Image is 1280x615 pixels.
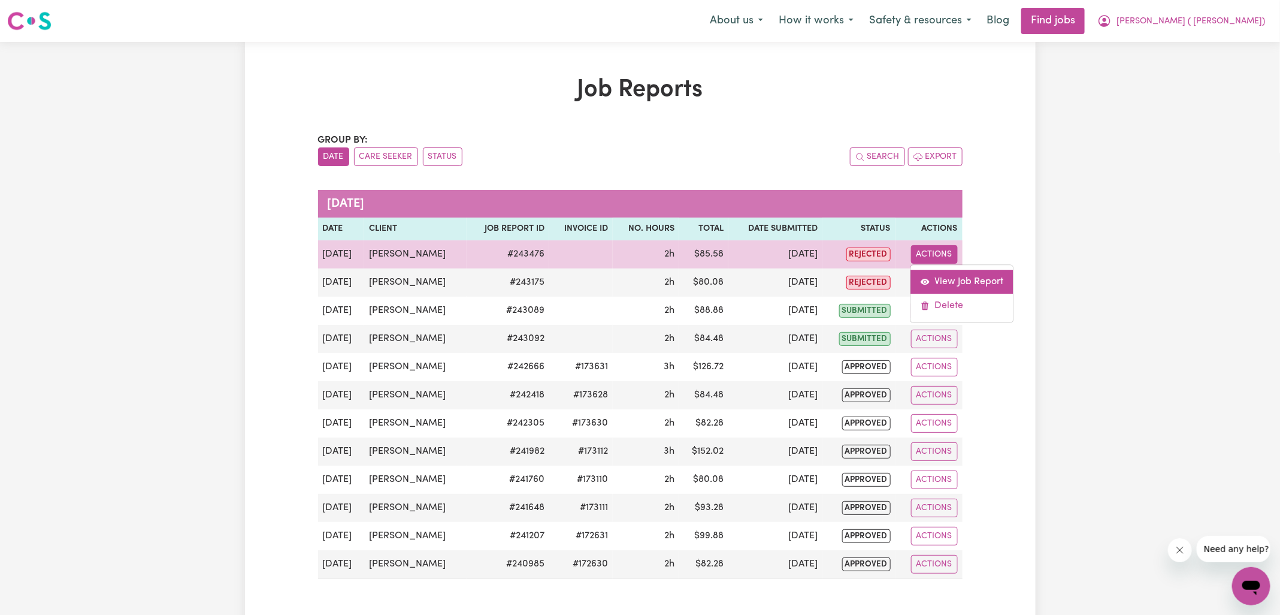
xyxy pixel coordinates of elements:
[318,466,364,494] td: [DATE]
[467,550,549,579] td: # 240985
[549,438,613,466] td: #173112
[467,381,549,409] td: # 242418
[354,147,418,166] button: sort invoices by care seeker
[728,550,822,579] td: [DATE]
[318,135,368,145] span: Group by:
[664,306,674,315] span: 2 hours
[364,297,467,325] td: [PERSON_NAME]
[842,360,891,374] span: approved
[318,218,364,240] th: Date
[842,557,891,571] span: approved
[364,522,467,550] td: [PERSON_NAME]
[728,218,822,240] th: Date Submitted
[911,471,958,489] button: Actions
[839,332,891,346] span: submitted
[664,559,674,569] span: 2 hours
[911,442,958,461] button: Actions
[728,494,822,522] td: [DATE]
[728,325,822,353] td: [DATE]
[846,248,891,261] span: rejected
[822,218,895,240] th: Status
[318,522,364,550] td: [DATE]
[467,269,549,297] td: # 243175
[842,388,891,402] span: approved
[1168,538,1192,562] iframe: Close message
[318,76,963,104] h1: Job Reports
[910,270,1013,294] a: View job report 243476
[364,240,467,269] td: [PERSON_NAME]
[911,330,958,348] button: Actions
[549,466,613,494] td: #173110
[7,10,52,32] img: Careseekers logo
[911,358,958,376] button: Actions
[364,438,467,466] td: [PERSON_NAME]
[318,147,349,166] button: sort invoices by date
[910,264,1013,323] div: Actions
[728,297,822,325] td: [DATE]
[911,499,958,517] button: Actions
[679,269,728,297] td: $ 80.08
[842,501,891,515] span: approved
[911,414,958,433] button: Actions
[728,353,822,381] td: [DATE]
[318,190,963,218] caption: [DATE]
[549,218,613,240] th: Invoice ID
[839,304,891,318] span: submitted
[846,276,891,290] span: rejected
[7,7,52,35] a: Careseekers logo
[1197,536,1270,562] iframe: Message from company
[318,550,364,579] td: [DATE]
[679,522,728,550] td: $ 99.88
[613,218,679,240] th: No. Hours
[549,353,613,381] td: #173631
[679,240,728,269] td: $ 85.58
[318,325,364,353] td: [DATE]
[318,297,364,325] td: [DATE]
[979,8,1016,34] a: Blog
[318,381,364,409] td: [DATE]
[318,438,364,466] td: [DATE]
[364,353,467,381] td: [PERSON_NAME]
[679,218,728,240] th: Total
[1232,567,1270,605] iframe: Button to launch messaging window
[679,353,728,381] td: $ 126.72
[771,8,861,34] button: How it works
[467,218,549,240] th: Job Report ID
[318,269,364,297] td: [DATE]
[842,417,891,430] span: approved
[549,550,613,579] td: #172630
[911,527,958,545] button: Actions
[364,218,467,240] th: Client
[664,503,674,512] span: 2 hours
[467,409,549,438] td: # 242305
[908,147,963,166] button: Export
[664,447,674,456] span: 3 hours
[679,494,728,522] td: $ 93.28
[850,147,905,166] button: Search
[664,531,674,541] span: 2 hours
[467,466,549,494] td: # 241760
[467,297,549,325] td: # 243089
[679,550,728,579] td: $ 82.28
[728,409,822,438] td: [DATE]
[318,409,364,438] td: [DATE]
[467,522,549,550] td: # 241207
[895,218,963,240] th: Actions
[664,475,674,484] span: 2 hours
[679,325,728,353] td: $ 84.48
[423,147,462,166] button: sort invoices by paid status
[664,249,674,259] span: 2 hours
[728,240,822,269] td: [DATE]
[364,494,467,522] td: [PERSON_NAME]
[467,353,549,381] td: # 242666
[467,494,549,522] td: # 241648
[549,409,613,438] td: #173630
[728,269,822,297] td: [DATE]
[679,381,728,409] td: $ 84.48
[1021,8,1085,34] a: Find jobs
[728,381,822,409] td: [DATE]
[911,386,958,405] button: Actions
[728,522,822,550] td: [DATE]
[702,8,771,34] button: About us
